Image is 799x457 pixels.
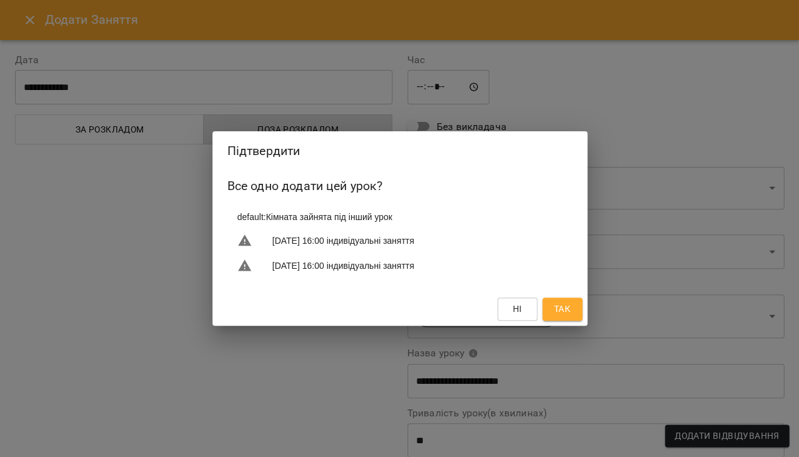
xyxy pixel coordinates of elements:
[553,301,570,316] span: Так
[512,301,522,316] span: Ні
[227,253,572,278] li: [DATE] 16:00 індивідуальні заняття
[227,141,572,161] h2: Підтвердити
[227,176,572,196] h6: Все одно додати цей урок?
[227,206,572,228] li: default : Кімната зайнята під інший урок
[497,298,537,320] button: Ні
[227,228,572,253] li: [DATE] 16:00 індивідуальні заняття
[542,298,582,320] button: Так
